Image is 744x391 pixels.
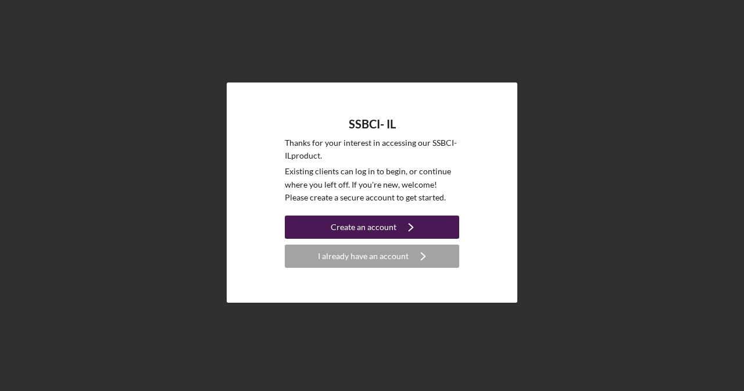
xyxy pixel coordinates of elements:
[285,216,459,242] a: Create an account
[285,165,459,204] p: Existing clients can log in to begin, or continue where you left off. If you're new, welcome! Ple...
[318,245,409,268] div: I already have an account
[285,245,459,268] button: I already have an account
[349,117,396,131] h4: SSBCI- IL
[285,216,459,239] button: Create an account
[285,137,459,163] p: Thanks for your interest in accessing our SSBCI- IL product.
[331,216,396,239] div: Create an account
